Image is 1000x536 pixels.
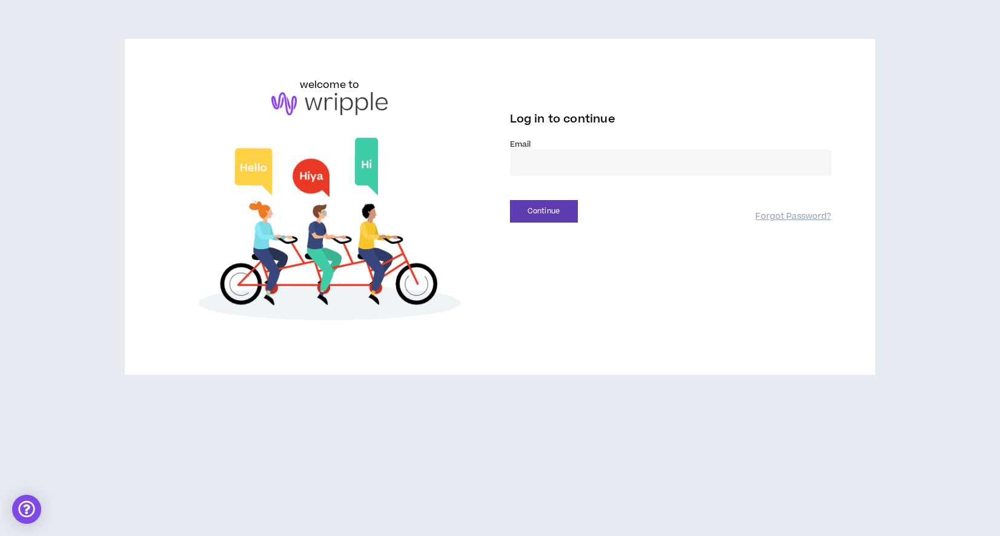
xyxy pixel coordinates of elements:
img: logo-brand.png [271,92,388,115]
img: Welcome to Wripple [168,127,490,336]
div: Open Intercom Messenger [12,495,41,524]
span: Log in to continue [510,112,615,127]
label: Email [510,139,832,150]
button: Continue [510,200,578,223]
a: Forgot Password? [755,211,831,223]
h6: welcome to [300,78,360,92]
